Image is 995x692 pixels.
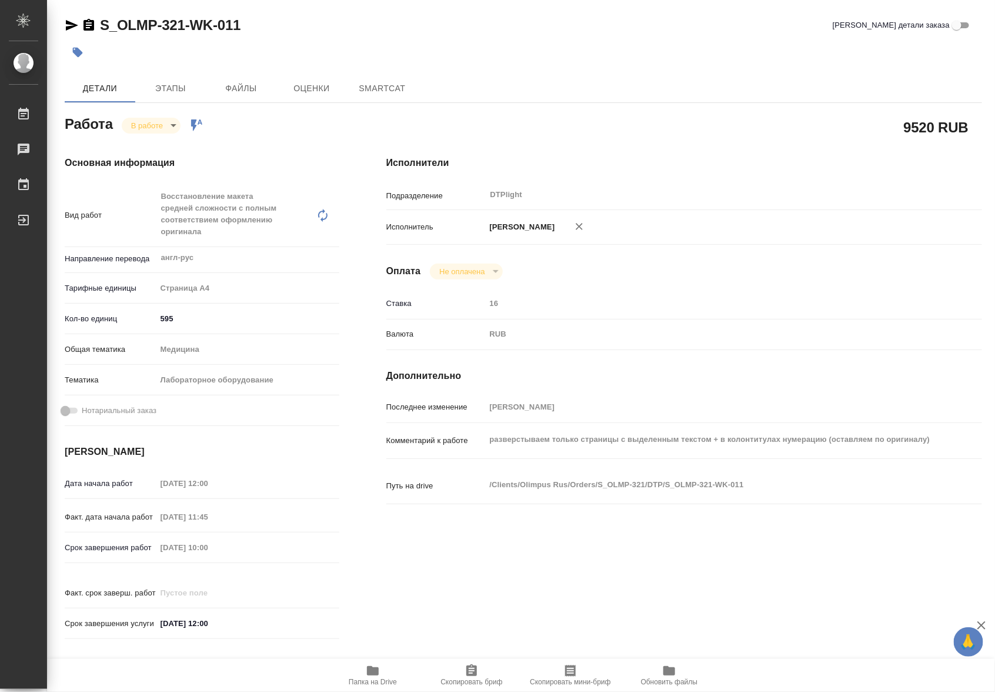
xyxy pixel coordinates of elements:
p: Кол-во единиц [65,313,156,325]
div: Страница А4 [156,278,339,298]
h2: 9520 RUB [904,117,969,137]
a: S_OLMP-321-WK-011 [100,17,241,33]
h2: Работа [65,112,113,134]
span: Скопировать бриф [440,678,502,686]
textarea: разверстываем только страницы с выделенным текстом + в колонтитулах нумерацию (оставляем по ориги... [486,430,933,450]
span: Оценки [283,81,340,96]
button: Скопировать ссылку для ЯМессенджера [65,18,79,32]
div: RUB [486,324,933,344]
input: Пустое поле [156,584,259,601]
p: Валюта [386,328,486,340]
p: Факт. срок заверш. работ [65,587,156,599]
input: ✎ Введи что-нибудь [156,615,259,632]
p: [PERSON_NAME] [486,221,555,233]
p: Исполнитель [386,221,486,233]
button: 🙏 [954,627,983,657]
span: Папка на Drive [349,678,397,686]
input: Пустое поле [486,398,933,415]
p: Путь на drive [386,480,486,492]
p: Срок завершения услуги [65,618,156,630]
button: Удалить исполнителя [566,214,592,239]
p: Тематика [65,374,156,386]
p: Дата начала работ [65,478,156,490]
h4: [PERSON_NAME] [65,445,339,459]
button: Не оплачена [436,267,488,277]
button: Добавить тэг [65,39,91,65]
button: В работе [128,121,166,131]
span: 🙏 [959,630,979,654]
p: Срок завершения работ [65,542,156,554]
p: Ставка [386,298,486,310]
h4: Дополнительно [386,369,982,383]
div: Медицина [156,340,339,360]
button: Скопировать мини-бриф [521,659,620,692]
input: Пустое поле [156,508,259,525]
span: Этапы [142,81,199,96]
button: Папка на Drive [323,659,422,692]
span: Обновить файлы [641,678,698,686]
input: ✎ Введи что-нибудь [156,310,339,327]
p: Комментарий к работе [386,435,486,447]
button: Обновить файлы [620,659,719,692]
textarea: /Clients/Olimpus Rus/Orders/S_OLMP-321/DTP/S_OLMP-321-WK-011 [486,475,933,495]
span: Детали [72,81,128,96]
div: В работе [430,264,502,280]
p: Подразделение [386,190,486,202]
p: Последнее изменение [386,401,486,413]
input: Пустое поле [156,539,259,556]
h4: Оплата [386,264,421,278]
span: Нотариальный заказ [82,405,156,417]
div: Лабораторное оборудование [156,370,339,390]
h4: Основная информация [65,156,339,170]
h4: Исполнители [386,156,982,170]
p: Вид работ [65,209,156,221]
input: Пустое поле [486,295,933,312]
button: Скопировать ссылку [82,18,96,32]
button: Скопировать бриф [422,659,521,692]
p: Направление перевода [65,253,156,265]
p: Факт. дата начала работ [65,511,156,523]
p: Общая тематика [65,344,156,355]
span: SmartCat [354,81,410,96]
input: Пустое поле [156,475,259,492]
span: Файлы [213,81,269,96]
span: [PERSON_NAME] детали заказа [833,19,950,31]
p: Тарифные единицы [65,282,156,294]
div: В работе [122,118,181,134]
span: Скопировать мини-бриф [530,678,610,686]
